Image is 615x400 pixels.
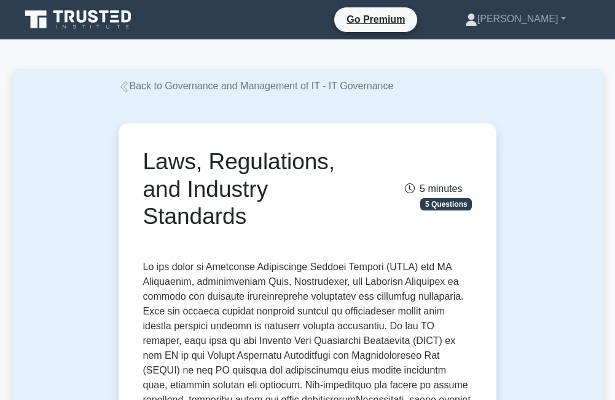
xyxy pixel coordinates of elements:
[119,81,394,91] a: Back to Governance and Management of IT - IT Governance
[420,198,472,210] span: 5 Questions
[405,183,462,194] span: 5 minutes
[436,7,595,31] a: [PERSON_NAME]
[339,12,412,27] a: Go Premium
[143,148,358,230] h1: Laws, Regulations, and Industry Standards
